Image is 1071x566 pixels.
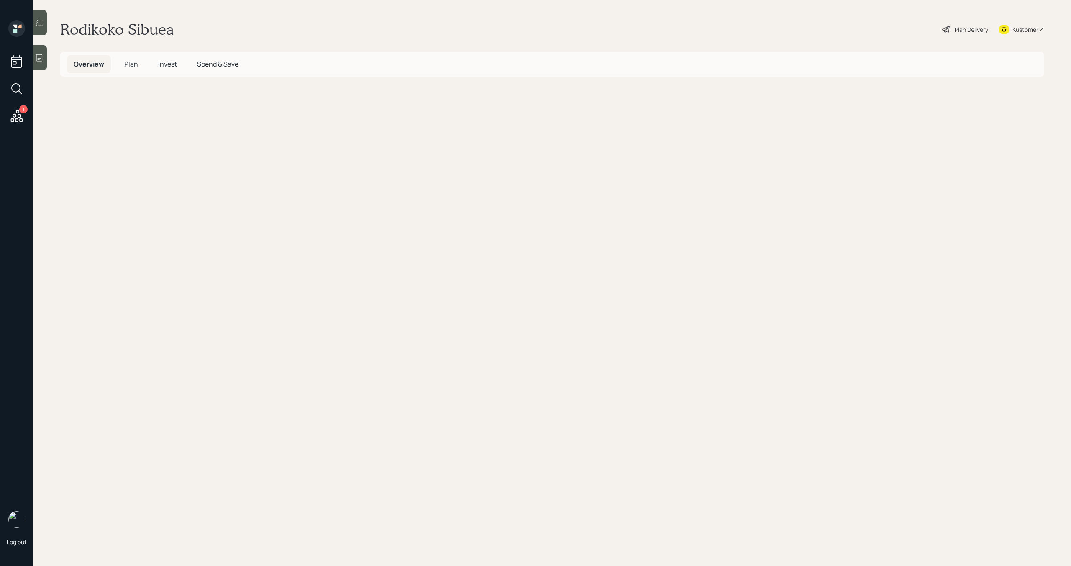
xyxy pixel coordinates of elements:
div: Log out [7,538,27,546]
div: 1 [19,105,28,113]
span: Spend & Save [197,59,238,69]
span: Invest [158,59,177,69]
div: Kustomer [1012,25,1038,34]
span: Overview [74,59,104,69]
span: Plan [124,59,138,69]
div: Plan Delivery [955,25,988,34]
h1: Rodikoko Sibuea [60,20,174,39]
img: michael-russo-headshot.png [8,511,25,528]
